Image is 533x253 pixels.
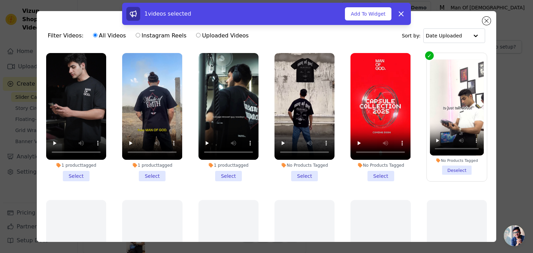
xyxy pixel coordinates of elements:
[46,163,106,168] div: 1 product tagged
[93,31,126,40] label: All Videos
[504,225,525,246] a: Open chat
[122,163,182,168] div: 1 product tagged
[196,31,249,40] label: Uploaded Videos
[144,10,191,17] span: 1 videos selected
[345,7,391,20] button: Add To Widget
[135,31,187,40] label: Instagram Reels
[274,163,335,168] div: No Products Tagged
[198,163,259,168] div: 1 product tagged
[350,163,411,168] div: No Products Tagged
[48,28,253,44] div: Filter Videos:
[402,28,485,43] div: Sort by:
[430,158,484,163] div: No Products Tagged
